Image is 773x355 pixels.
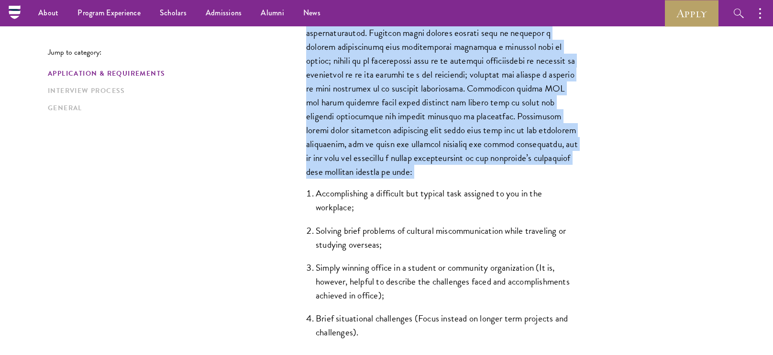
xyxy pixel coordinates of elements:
[48,69,243,79] a: Application & Requirements
[48,48,249,57] p: Jump to category:
[316,261,579,302] li: Simply winning office in a student or community organization (It is, however, helpful to describe...
[48,86,243,96] a: Interview Process
[316,311,579,339] li: Brief situational challenges (Focus instead on longer term projects and challenges).
[48,103,243,113] a: General
[316,224,579,252] li: Solving brief problems of cultural miscommunication while traveling or studying overseas;
[316,186,579,214] li: Accomplishing a difficult but typical task assigned to you in the workplace;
